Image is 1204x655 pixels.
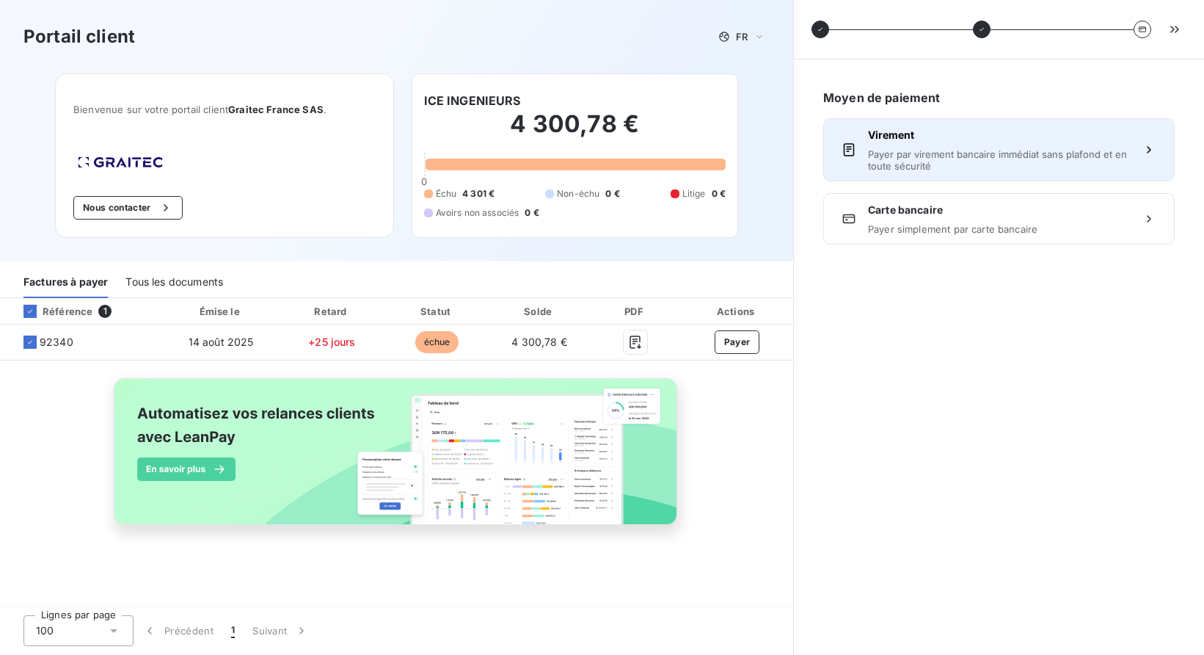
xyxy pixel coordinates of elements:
span: 0 € [605,187,619,200]
span: +25 jours [308,336,355,348]
span: Litige [682,187,706,200]
div: Retard [282,304,382,319]
span: 100 [36,623,54,638]
img: banner [101,369,693,550]
span: FR [736,31,748,43]
span: 4 300,78 € [511,336,567,348]
span: Échu [436,187,457,200]
span: 1 [98,305,112,318]
div: Factures à payer [23,267,108,298]
div: Statut [388,304,486,319]
span: Payer simplement par carte bancaire [868,223,1130,235]
div: Référence [12,305,92,318]
span: Graitec France SAS [228,104,324,115]
button: 1 [222,615,244,646]
span: 0 € [712,187,726,200]
h3: Portail client [23,23,135,50]
h6: Moyen de paiement [823,89,1175,106]
span: 4 301 € [462,187,495,200]
span: Bienvenue sur votre portail client . [73,104,375,115]
span: Avoirs non associés [436,206,519,220]
span: 0 € [525,206,539,220]
button: Nous contacter [73,196,182,220]
div: Tous les documents [125,267,223,298]
button: Payer [715,330,760,354]
div: Actions [684,304,790,319]
span: 1 [231,623,235,638]
button: Précédent [134,615,222,646]
span: Virement [868,128,1130,142]
span: échue [415,331,459,353]
div: Solde [492,304,587,319]
h6: ICE INGENIEURS [424,92,521,109]
img: Company logo [73,152,167,173]
span: 14 août 2025 [189,336,254,348]
span: 0 [421,175,427,187]
div: Émise le [166,304,276,319]
span: Payer par virement bancaire immédiat sans plafond et en toute sécurité [868,148,1130,172]
span: 92340 [40,335,73,350]
h2: 4 300,78 € [424,109,726,153]
button: Suivant [244,615,318,646]
div: PDF [593,304,678,319]
span: Carte bancaire [868,203,1130,217]
span: Non-échu [557,187,599,200]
